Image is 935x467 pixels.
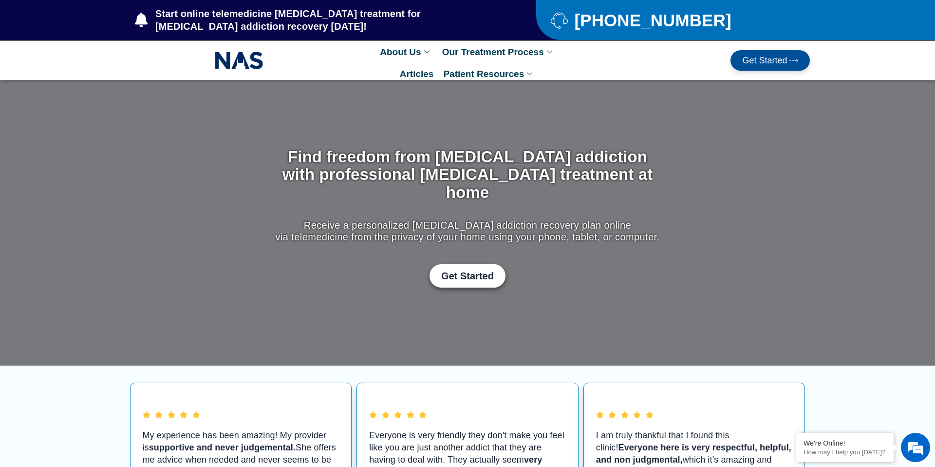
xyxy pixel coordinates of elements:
a: About Us [375,41,437,63]
a: Get Started [730,50,810,71]
a: Patient Resources [438,63,540,85]
div: Get Started with Suboxone Treatment by filling-out this new patient packet form [273,264,662,288]
a: [PHONE_NUMBER] [551,12,786,29]
a: Get Started [430,264,505,288]
span: Get Started [742,56,787,65]
span: [PHONE_NUMBER] [572,14,731,26]
div: We're Online! [804,439,886,447]
b: supportive and never judgemental. [149,443,296,452]
p: How may I help you today? [804,448,886,456]
b: Everyone here is very respectful, helpful, and non judgmental, [596,443,791,465]
a: Articles [395,63,439,85]
a: Our Treatment Process [437,41,560,63]
a: Start online telemedicine [MEDICAL_DATA] treatment for [MEDICAL_DATA] addiction recovery [DATE]! [135,7,497,33]
p: Receive a personalized [MEDICAL_DATA] addiction recovery plan online via telemedicine from the pr... [273,219,662,243]
span: Get Started [441,270,494,282]
h1: Find freedom from [MEDICAL_DATA] addiction with professional [MEDICAL_DATA] treatment at home [273,148,662,201]
span: Start online telemedicine [MEDICAL_DATA] treatment for [MEDICAL_DATA] addiction recovery [DATE]! [153,7,497,33]
img: NAS_email_signature-removebg-preview.png [215,49,263,72]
